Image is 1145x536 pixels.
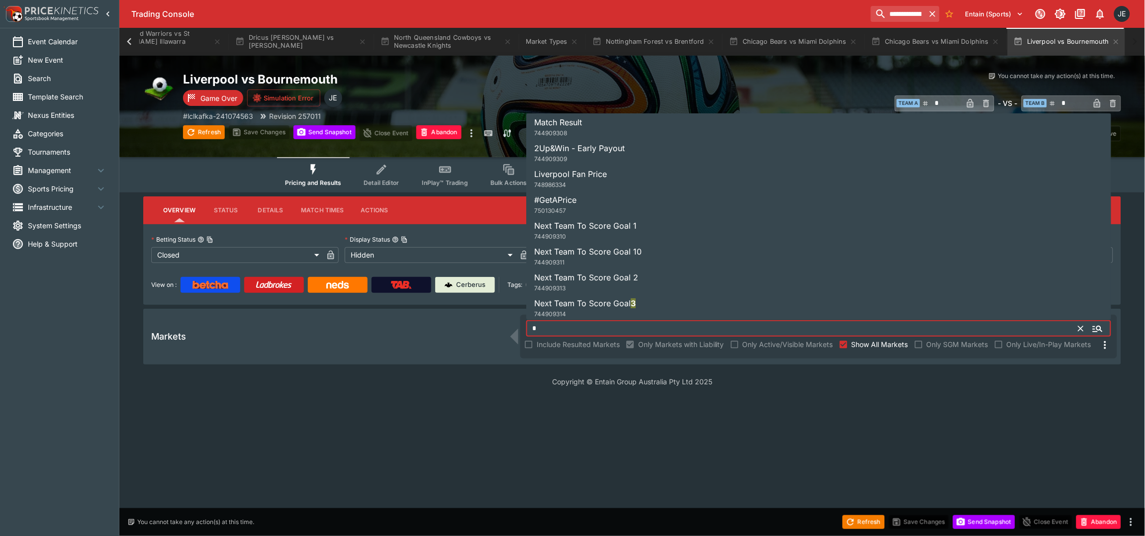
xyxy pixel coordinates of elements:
h6: - VS - [998,98,1018,108]
span: Only SGM Markets [927,339,988,350]
div: Hidden [345,247,516,263]
button: Actions [352,198,397,222]
button: Send Snapshot [293,125,356,139]
button: Copy To Clipboard [206,236,213,243]
button: Status [203,198,248,222]
button: more [1125,516,1137,528]
span: Pricing and Results [285,179,342,186]
span: 744909313 [534,284,566,292]
span: 744909308 [534,129,567,137]
button: Chicago Bears vs Miami Dolphins [723,28,863,56]
span: 744909314 [534,310,566,318]
img: soccer.png [143,72,175,103]
span: 744909310 [534,233,566,240]
button: Refresh [183,125,225,139]
div: James Edlin [324,89,342,107]
button: New Zealand Warriors vs St [PERSON_NAME] Illawarra Dragons [84,28,227,56]
span: Tournaments [28,147,107,157]
span: Next Team To Score Goal 1 [534,221,637,231]
span: Only Live/In-Play Markets [1007,339,1091,350]
span: 744909309 [534,155,567,163]
span: 3 [631,298,636,308]
div: Closed [151,247,323,263]
label: View on : [151,277,177,293]
span: Match Result [534,117,582,127]
button: Abandon [416,125,461,139]
span: Next Team To Score Goal 10 [534,247,642,257]
span: Next Team To Score Goal 2 [534,272,638,282]
p: Revision 257011 [269,111,321,121]
button: Liverpool vs Bournemouth [1008,28,1126,56]
img: Cerberus [445,281,453,289]
div: Trading Console [131,9,867,19]
button: Abandon [1076,515,1121,529]
span: Help & Support [28,239,107,249]
button: Documentation [1071,5,1089,23]
img: Betcha [192,281,228,289]
span: Infrastructure [28,202,95,212]
span: 750130457 [534,207,566,214]
button: Refresh [843,515,884,529]
span: Only Markets with Liability [638,339,724,350]
button: James Edlin [1111,3,1133,25]
span: Event Calendar [28,36,107,47]
button: No Bookmarks [942,6,957,22]
span: Search [28,73,107,84]
button: North Queensland Cowboys vs Newcastle Knights [375,28,518,56]
p: Game Over [200,93,237,103]
button: Match Times [293,198,352,222]
h2: Copy To Clipboard [183,72,652,87]
span: Team B [1024,99,1047,107]
button: Connected to PK [1032,5,1050,23]
img: PriceKinetics [25,7,98,14]
img: Sportsbook Management [25,16,79,21]
button: Select Tenant [959,6,1030,22]
button: Simulation Error [247,89,320,106]
a: Cerberus [435,277,495,293]
label: Tags: [507,277,522,293]
button: Details [248,198,293,222]
p: You cannot take any action(s) at this time. [998,72,1115,81]
img: Ladbrokes [256,281,292,289]
span: Template Search [28,91,107,102]
span: Include Resulted Markets [537,339,620,350]
button: Copy To Clipboard [401,236,408,243]
button: Send Snapshot [953,515,1015,529]
svg: More [1099,339,1111,351]
button: Betting StatusCopy To Clipboard [197,236,204,243]
span: New Event [28,55,107,65]
button: Close [1089,320,1107,338]
span: Sports Pricing [28,183,95,194]
div: Event type filters [277,157,987,192]
img: Neds [326,281,349,289]
button: Overview [155,198,203,222]
button: Display StatusCopy To Clipboard [392,236,399,243]
img: PriceKinetics Logo [3,4,23,24]
button: Clear [1073,321,1089,337]
button: Nottingham Forest vs Brentford [586,28,721,56]
img: TabNZ [391,281,412,289]
p: Copy To Clipboard [183,111,253,121]
span: #GetAPrice [534,195,576,205]
button: Market Types [520,28,584,56]
button: Chicago Bears vs Miami Dolphins [865,28,1006,56]
span: 748986334 [534,181,566,188]
span: Nexus Entities [28,110,107,120]
span: Mark an event as closed and abandoned. [1076,516,1121,526]
p: You cannot take any action(s) at this time. [137,518,254,527]
p: Copyright © Entain Group Australia Pty Ltd 2025 [119,376,1145,387]
span: InPlay™ Trading [422,179,468,186]
p: Betting Status [151,235,195,244]
div: James Edlin [1114,6,1130,22]
span: 2Up&Win - Early Payout [534,143,625,153]
button: more [466,125,477,141]
span: 744909311 [534,259,565,266]
span: Only Active/Visible Markets [743,339,833,350]
span: Show All Markets [852,339,908,350]
span: System Settings [28,220,107,231]
span: Detail Editor [364,179,399,186]
span: Mark an event as closed and abandoned. [416,127,461,137]
span: Management [28,165,95,176]
span: Liverpool Fan Price [534,169,607,179]
span: Bulk Actions [490,179,527,186]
